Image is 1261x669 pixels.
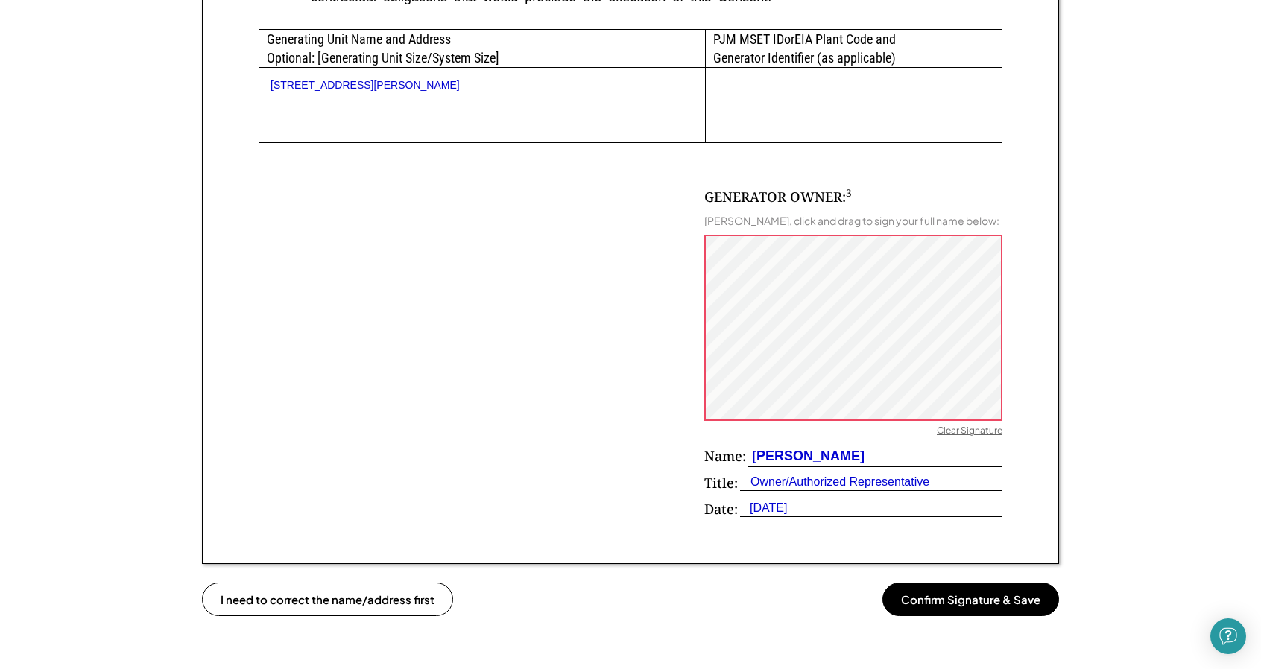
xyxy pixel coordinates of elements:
[259,30,705,67] div: Generating Unit Name and Address Optional: [Generating Unit Size/System Size]
[1210,618,1246,654] div: Open Intercom Messenger
[704,188,852,206] div: GENERATOR OWNER:
[846,186,852,200] sup: 3
[706,30,1002,67] div: PJM MSET ID EIA Plant Code and Generator Identifier (as applicable)
[740,500,787,516] div: [DATE]
[271,79,694,92] div: [STREET_ADDRESS][PERSON_NAME]
[704,500,738,519] div: Date:
[748,447,865,466] div: [PERSON_NAME]
[704,474,738,492] div: Title:
[784,31,794,47] u: or
[704,447,746,466] div: Name:
[937,425,1002,440] div: Clear Signature
[740,474,929,490] div: Owner/Authorized Representative
[704,214,999,227] div: [PERSON_NAME], click and drag to sign your full name below:
[882,583,1059,616] button: Confirm Signature & Save
[202,583,453,616] button: I need to correct the name/address first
